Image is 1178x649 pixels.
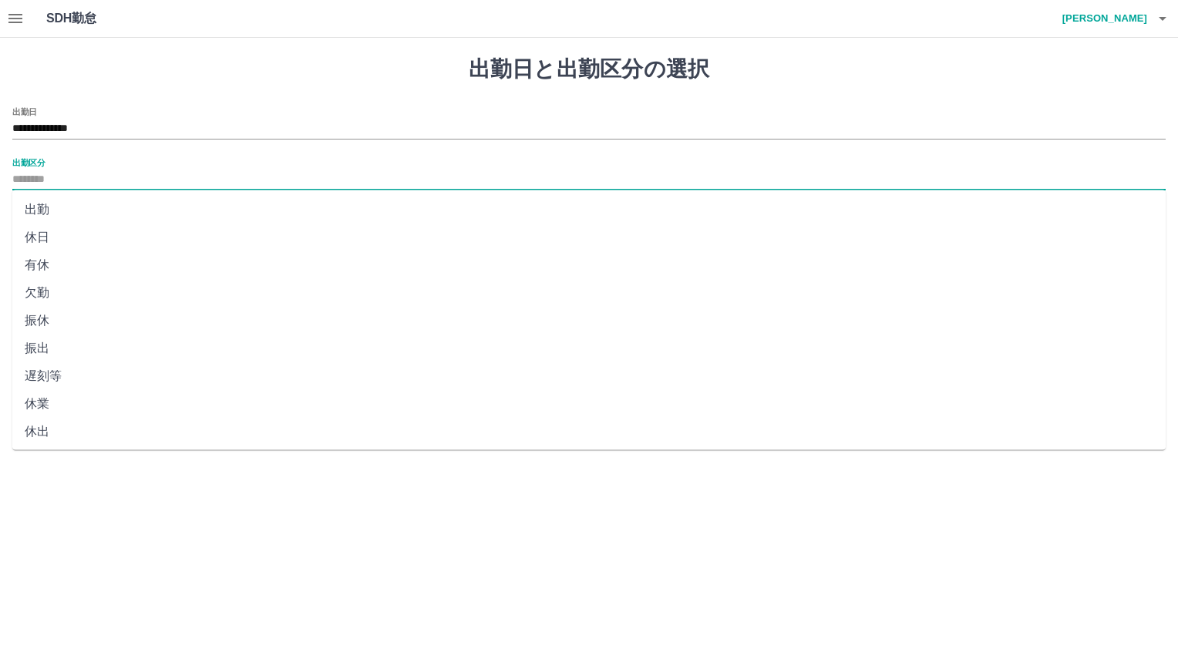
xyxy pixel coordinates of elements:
li: 振休 [12,307,1166,335]
li: 振出 [12,335,1166,362]
li: 出勤 [12,196,1166,224]
li: 育介休 [12,446,1166,473]
li: 遅刻等 [12,362,1166,390]
label: 出勤区分 [12,156,45,168]
li: 欠勤 [12,279,1166,307]
h1: 出勤日と出勤区分の選択 [12,56,1166,82]
li: 有休 [12,251,1166,279]
li: 休業 [12,390,1166,418]
li: 休日 [12,224,1166,251]
li: 休出 [12,418,1166,446]
label: 出勤日 [12,106,37,117]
